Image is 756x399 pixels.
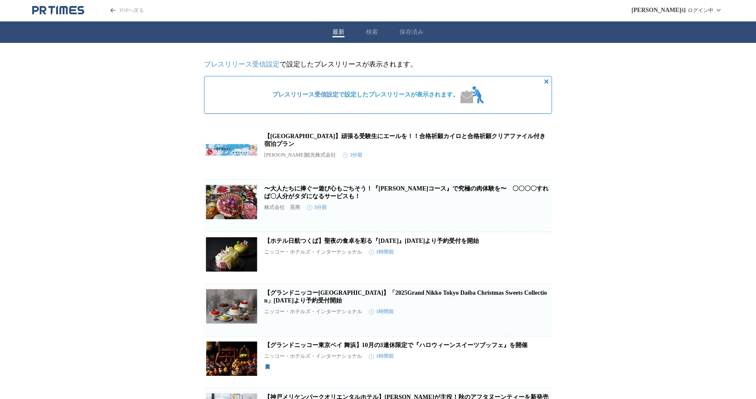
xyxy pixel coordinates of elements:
img: 【グランドニッコー東京ベイ 舞浜】10月の3連休限定で『ハロウィーンスイーツブッフェ』を開催 [206,342,257,376]
a: 【ホテル日航つくば】聖夜の食卓を彩る『[DATE]』[DATE]より予約受付を開始 [264,238,479,244]
a: PR TIMESのトップページはこちら [32,5,84,15]
time: 1時間前 [369,353,394,360]
time: 3分前 [307,204,327,211]
p: [PERSON_NAME]観光株式会社 [264,151,336,159]
p: ニッコー・ホテルズ・インターナショナル [264,353,362,360]
p: 株式会社 晃商 [264,204,300,211]
a: 【グランドニッコー[GEOGRAPHIC_DATA]】「2025Grand Nikko Tokyo Daiba Christmas Sweets Collection」[DATE]より予約受付開始 [264,290,547,304]
span: [PERSON_NAME] [631,7,681,14]
time: 1時間前 [369,248,394,256]
p: で設定したプレスリリースが表示されます。 [204,60,552,69]
button: 保存済み [399,28,424,36]
time: 1時間前 [369,308,394,315]
a: プレスリリース受信設定 [272,91,338,98]
img: 【ホテル日航つくば】聖夜の食卓を彩る『クリスマス 2025』10月1日（水）より予約受付を開始 [206,237,257,272]
a: 【[GEOGRAPHIC_DATA]】頑張る受験生にエールを！！合格祈願カイロと合格祈願クリアファイル付き宿泊プラン [264,133,546,147]
a: 〜大人たちに捧ぐー遊び心もごちそう！『[PERSON_NAME]コース』で究極の肉体験を〜 〇〇〇〇すれば〇人分がタダになるサービスも！ [264,185,549,199]
time: 3分前 [343,151,363,159]
img: 【グランドニッコー東京 台場】「2025Grand Nikko Tokyo Daiba Christmas Sweets Collection」10月1日（水）より予約受付開始 [206,289,257,323]
svg: 保存済み [264,363,271,370]
button: 非表示にする [541,76,552,87]
img: 【横浜桜木町ワシントンホテル】頑張る受験生にエールを！！合格祈願カイロと合格祈願クリアファイル付き宿泊プラン [206,133,257,167]
button: 検索 [366,28,378,36]
p: ニッコー・ホテルズ・インターナショナル [264,248,362,256]
span: で設定したプレスリリースが表示されます。 [272,91,459,99]
button: 最新 [332,28,344,36]
img: 〜大人たちに捧ぐー遊び心もごちそう！『大門コース』で究極の肉体験を〜 〇〇〇〇すれば〇人分がタダになるサービスも！ [206,185,257,219]
p: ニッコー・ホテルズ・インターナショナル [264,308,362,315]
a: PR TIMESのトップページはこちら [97,7,144,14]
a: プレスリリース受信設定 [204,60,280,68]
a: 【グランドニッコー東京ベイ 舞浜】10月の3連休限定で『ハロウィーンスイーツブッフェ』を開催 [264,342,527,348]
